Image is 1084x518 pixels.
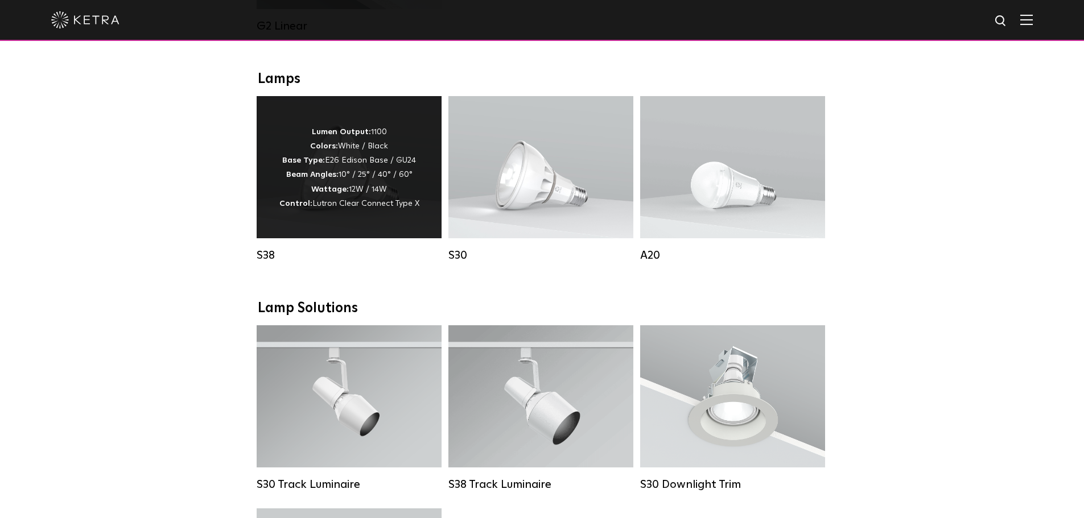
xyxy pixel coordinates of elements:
[448,325,633,491] a: S38 Track Luminaire Lumen Output:1100Colors:White / BlackBeam Angles:10° / 25° / 40° / 60°Wattage...
[640,478,825,491] div: S30 Downlight Trim
[279,125,419,211] p: 1100 White / Black E26 Edison Base / GU24 10° / 25° / 40° / 60° 12W / 14W
[994,14,1008,28] img: search icon
[257,248,442,262] div: S38
[640,248,825,262] div: A20
[1020,14,1033,25] img: Hamburger%20Nav.svg
[640,325,825,491] a: S30 Downlight Trim S30 Downlight Trim
[51,11,119,28] img: ketra-logo-2019-white
[257,478,442,491] div: S30 Track Luminaire
[448,248,633,262] div: S30
[310,142,338,150] strong: Colors:
[258,71,827,88] div: Lamps
[312,128,371,136] strong: Lumen Output:
[282,156,325,164] strong: Base Type:
[448,96,633,262] a: S30 Lumen Output:1100Colors:White / BlackBase Type:E26 Edison Base / GU24Beam Angles:15° / 25° / ...
[258,300,827,317] div: Lamp Solutions
[312,200,419,208] span: Lutron Clear Connect Type X
[448,478,633,491] div: S38 Track Luminaire
[311,185,349,193] strong: Wattage:
[257,325,442,491] a: S30 Track Luminaire Lumen Output:1100Colors:White / BlackBeam Angles:15° / 25° / 40° / 60° / 90°W...
[286,171,339,179] strong: Beam Angles:
[640,96,825,262] a: A20 Lumen Output:600 / 800Colors:White / BlackBase Type:E26 Edison Base / GU24Beam Angles:Omni-Di...
[279,200,312,208] strong: Control:
[257,96,442,262] a: S38 Lumen Output:1100Colors:White / BlackBase Type:E26 Edison Base / GU24Beam Angles:10° / 25° / ...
